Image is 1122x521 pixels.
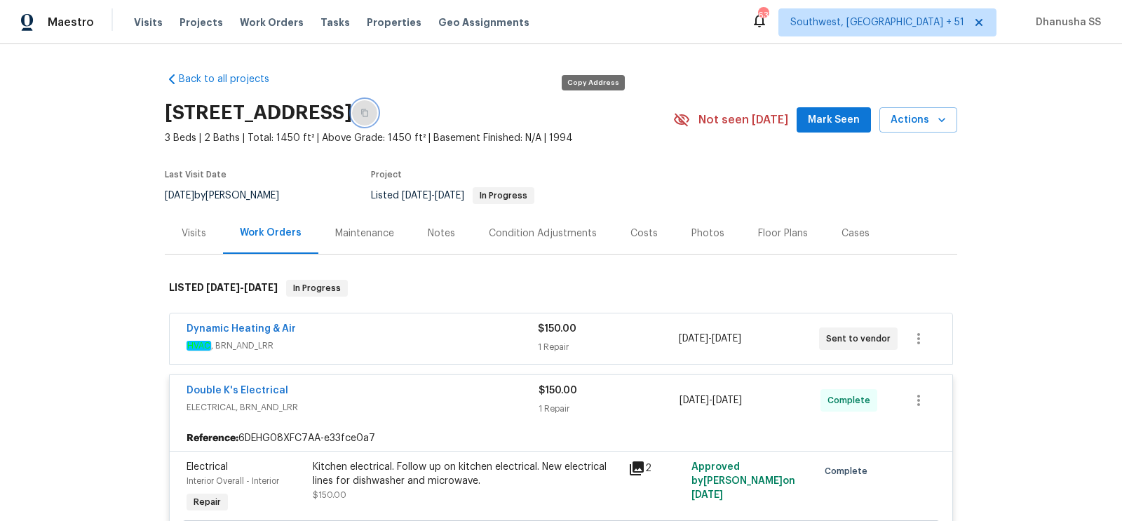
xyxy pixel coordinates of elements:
[630,226,658,241] div: Costs
[134,15,163,29] span: Visits
[438,15,529,29] span: Geo Assignments
[679,332,741,346] span: -
[435,191,464,201] span: [DATE]
[790,15,964,29] span: Southwest, [GEOGRAPHIC_DATA] + 51
[808,111,860,129] span: Mark Seen
[680,395,709,405] span: [DATE]
[538,340,678,354] div: 1 Repair
[402,191,464,201] span: -
[428,226,455,241] div: Notes
[206,283,278,292] span: -
[712,334,741,344] span: [DATE]
[206,283,240,292] span: [DATE]
[691,462,795,500] span: Approved by [PERSON_NAME] on
[180,15,223,29] span: Projects
[188,495,227,509] span: Repair
[879,107,957,133] button: Actions
[539,402,680,416] div: 1 Repair
[165,106,352,120] h2: [STREET_ADDRESS]
[313,491,346,499] span: $150.00
[165,191,194,201] span: [DATE]
[187,324,296,334] a: Dynamic Heating & Air
[679,334,708,344] span: [DATE]
[165,72,299,86] a: Back to all projects
[335,226,394,241] div: Maintenance
[165,170,227,179] span: Last Visit Date
[165,187,296,204] div: by [PERSON_NAME]
[367,15,421,29] span: Properties
[240,15,304,29] span: Work Orders
[474,191,533,200] span: In Progress
[320,18,350,27] span: Tasks
[288,281,346,295] span: In Progress
[797,107,871,133] button: Mark Seen
[165,266,957,311] div: LISTED [DATE]-[DATE]In Progress
[240,226,302,240] div: Work Orders
[680,393,742,407] span: -
[758,8,768,22] div: 637
[187,386,288,395] a: Double K's Electrical
[169,280,278,297] h6: LISTED
[187,462,228,472] span: Electrical
[712,395,742,405] span: [DATE]
[187,400,539,414] span: ELECTRICAL, BRN_AND_LRR
[371,191,534,201] span: Listed
[170,426,952,451] div: 6DEHG08XFC7AA-e33fce0a7
[628,460,683,477] div: 2
[691,226,724,241] div: Photos
[825,464,873,478] span: Complete
[48,15,94,29] span: Maestro
[539,386,577,395] span: $150.00
[187,477,279,485] span: Interior Overall - Interior
[371,170,402,179] span: Project
[891,111,946,129] span: Actions
[165,131,673,145] span: 3 Beds | 2 Baths | Total: 1450 ft² | Above Grade: 1450 ft² | Basement Finished: N/A | 1994
[698,113,788,127] span: Not seen [DATE]
[313,460,620,488] div: Kitchen electrical. Follow up on kitchen electrical. New electrical lines for dishwasher and micr...
[402,191,431,201] span: [DATE]
[489,226,597,241] div: Condition Adjustments
[841,226,870,241] div: Cases
[244,283,278,292] span: [DATE]
[826,332,896,346] span: Sent to vendor
[187,431,238,445] b: Reference:
[182,226,206,241] div: Visits
[758,226,808,241] div: Floor Plans
[827,393,876,407] span: Complete
[538,324,576,334] span: $150.00
[1030,15,1101,29] span: Dhanusha SS
[691,490,723,500] span: [DATE]
[187,339,538,353] span: , BRN_AND_LRR
[187,341,211,351] em: HVAC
